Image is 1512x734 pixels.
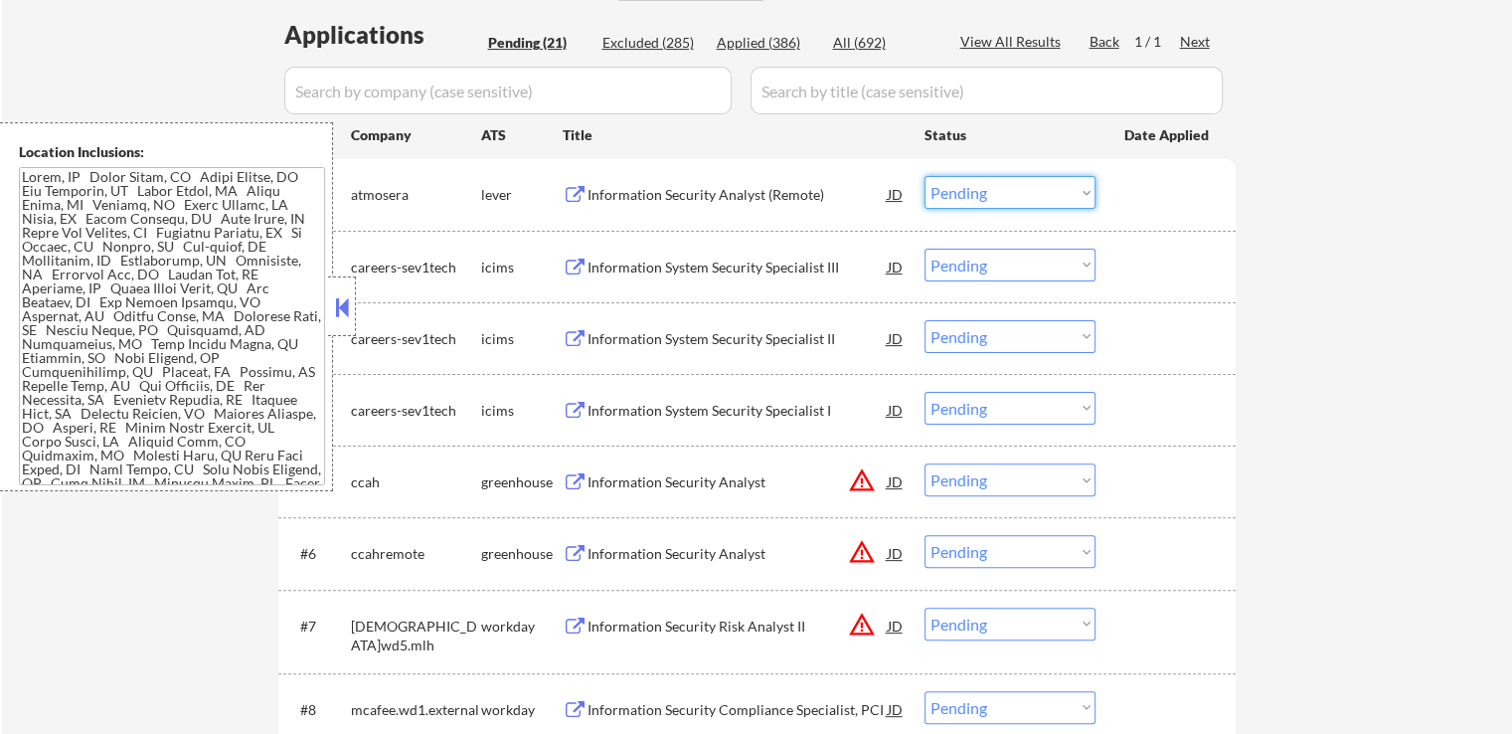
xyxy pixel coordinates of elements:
[886,249,906,284] div: JD
[481,617,563,637] div: workday
[717,33,816,53] div: Applied (386)
[886,535,906,571] div: JD
[481,258,563,277] div: icims
[300,544,335,564] div: #6
[886,320,906,356] div: JD
[300,617,335,637] div: #7
[588,544,888,564] div: Information Security Analyst
[588,258,888,277] div: Information System Security Specialist III
[351,185,481,205] div: atmosera
[588,472,888,492] div: Information Security Analyst
[481,544,563,564] div: greenhouse
[886,463,906,499] div: JD
[351,329,481,349] div: careers-sev1tech
[481,125,563,145] div: ATS
[588,329,888,349] div: Information System Security Specialist II
[886,691,906,727] div: JD
[751,67,1223,114] input: Search by title (case sensitive)
[602,33,702,53] div: Excluded (285)
[848,611,876,639] button: warning_amber
[924,116,1095,152] div: Status
[886,608,906,643] div: JD
[351,544,481,564] div: ccahremote
[351,700,481,720] div: mcafee.wd1.external
[1090,32,1121,52] div: Back
[1124,125,1212,145] div: Date Applied
[481,700,563,720] div: workday
[833,33,932,53] div: All (692)
[886,176,906,212] div: JD
[488,33,588,53] div: Pending (21)
[563,125,906,145] div: Title
[481,472,563,492] div: greenhouse
[481,401,563,421] div: icims
[1134,32,1180,52] div: 1 / 1
[481,329,563,349] div: icims
[300,700,335,720] div: #8
[284,23,481,47] div: Applications
[351,472,481,492] div: ccah
[351,125,481,145] div: Company
[886,392,906,428] div: JD
[848,466,876,494] button: warning_amber
[848,538,876,566] button: warning_amber
[960,32,1067,52] div: View All Results
[19,142,325,162] div: Location Inclusions:
[1180,32,1212,52] div: Next
[588,617,888,637] div: Information Security Risk Analyst II
[351,258,481,277] div: careers-sev1tech
[588,700,888,720] div: Information Security Compliance Specialist, PCI
[351,401,481,421] div: careers-sev1tech
[481,185,563,205] div: lever
[351,617,481,655] div: [DEMOGRAPHIC_DATA]wd5.mlh
[284,67,732,114] input: Search by company (case sensitive)
[588,401,888,421] div: Information System Security Specialist I
[588,185,888,205] div: Information Security Analyst (Remote)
